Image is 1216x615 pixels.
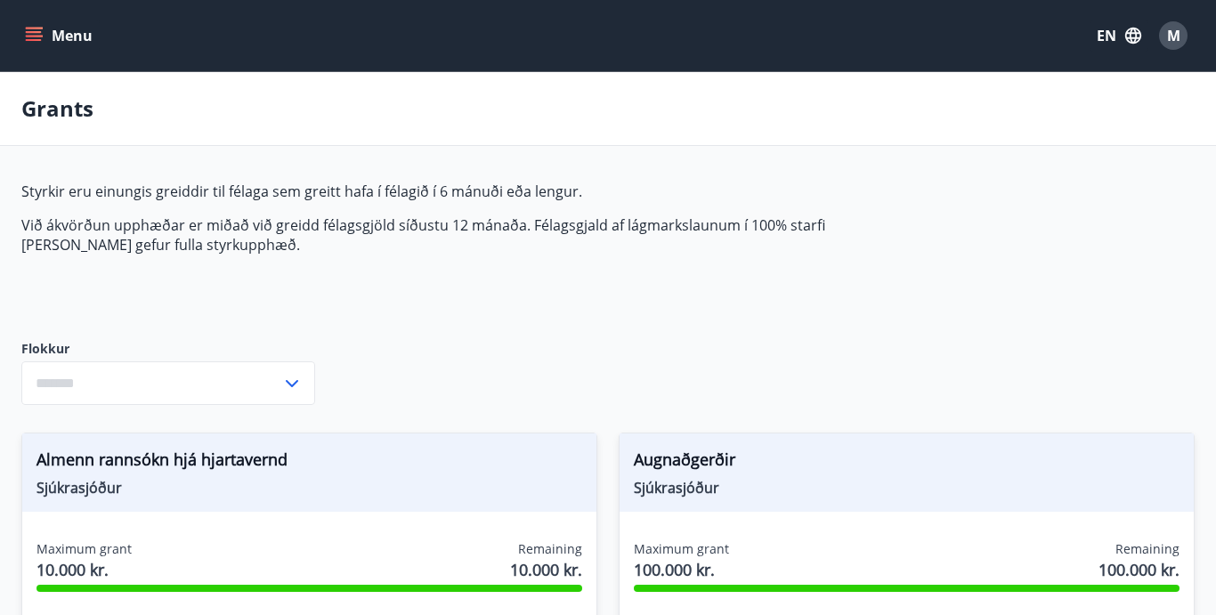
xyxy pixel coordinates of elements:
[1167,26,1180,45] span: M
[634,558,729,581] span: 100.000 kr.
[634,478,1180,498] span: Sjúkrasjóður
[21,182,862,201] p: Styrkir eru einungis greiddir til félaga sem greitt hafa í félagið í 6 mánuði eða lengur.
[510,558,582,581] span: 10.000 kr.
[1152,14,1195,57] button: M
[36,478,582,498] span: Sjúkrasjóður
[36,448,582,478] span: Almenn rannsókn hjá hjartavernd
[36,558,132,581] span: 10.000 kr.
[21,93,93,124] p: Grants
[36,540,132,558] span: Maximum grant
[21,340,315,358] label: Flokkur
[21,20,100,52] button: menu
[1098,558,1180,581] span: 100.000 kr.
[1115,540,1180,558] span: Remaining
[634,448,1180,478] span: Augnaðgerðir
[634,540,729,558] span: Maximum grant
[518,540,582,558] span: Remaining
[1090,20,1148,52] button: EN
[21,215,862,255] p: Við ákvörðun upphæðar er miðað við greidd félagsgjöld síðustu 12 mánaða. Félagsgjald af lágmarksl...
